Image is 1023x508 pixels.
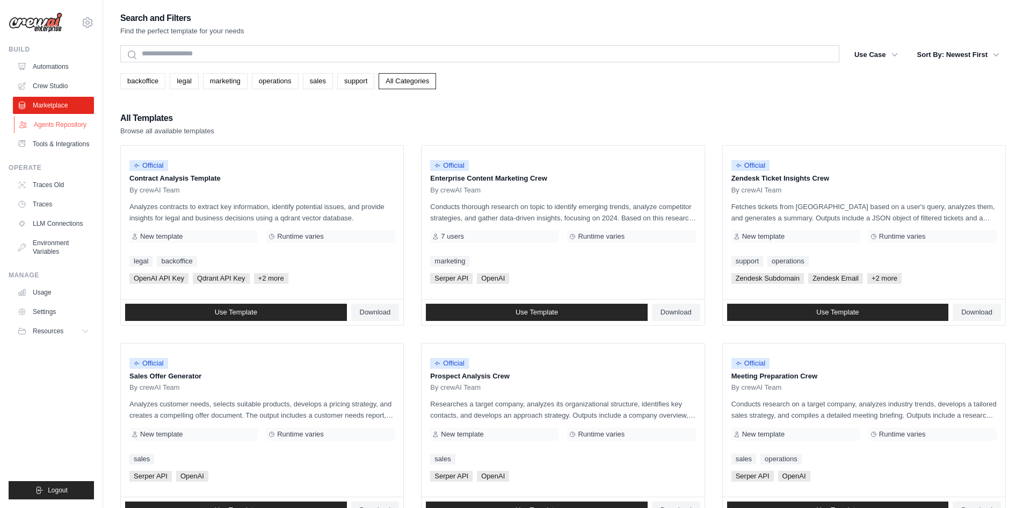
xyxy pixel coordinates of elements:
p: Conducts research on a target company, analyzes industry trends, develops a tailored sales strate... [731,398,997,421]
p: Find the perfect template for your needs [120,26,244,37]
span: By crewAI Team [430,383,481,392]
h2: Search and Filters [120,11,244,26]
a: operations [760,454,802,464]
span: Runtime varies [277,232,324,241]
span: +2 more [867,273,902,284]
img: Logo [9,12,62,33]
span: New template [742,430,785,439]
p: Sales Offer Generator [129,371,395,382]
a: backoffice [120,73,165,89]
span: New template [140,430,183,439]
span: OpenAI [477,471,509,482]
a: backoffice [157,256,197,267]
span: By crewAI Team [731,186,782,195]
p: Researches a target company, analyzes its organizational structure, identifies key contacts, and ... [430,398,695,421]
span: OpenAI [477,273,509,284]
a: Use Template [426,304,648,321]
span: Runtime varies [578,430,625,439]
a: sales [731,454,756,464]
span: New template [441,430,483,439]
p: Contract Analysis Template [129,173,395,184]
p: Enterprise Content Marketing Crew [430,173,695,184]
a: support [731,256,763,267]
a: Use Template [125,304,347,321]
button: Resources [13,323,94,340]
span: 7 users [441,232,464,241]
p: Analyzes customer needs, selects suitable products, develops a pricing strategy, and creates a co... [129,398,395,421]
p: Browse all available templates [120,126,214,137]
a: Usage [13,284,94,301]
span: Runtime varies [879,430,926,439]
a: LLM Connections [13,215,94,232]
a: Crew Studio [13,77,94,95]
span: Download [360,308,391,317]
a: Traces Old [13,176,94,194]
a: operations [767,256,809,267]
a: Traces [13,196,94,213]
a: Environment Variables [13,234,94,260]
a: Tools & Integrations [13,135,94,153]
span: Serper API [430,273,473,284]
h2: All Templates [120,111,214,126]
a: marketing [430,256,469,267]
span: Official [731,358,770,369]
a: marketing [203,73,248,89]
span: By crewAI Team [430,186,481,195]
span: New template [140,232,183,241]
span: Runtime varies [578,232,625,241]
button: Sort By: Newest First [911,45,1006,65]
span: Official [129,358,168,369]
span: Use Template [816,308,859,317]
span: Official [731,160,770,171]
a: operations [252,73,299,89]
span: New template [742,232,785,241]
a: sales [129,454,154,464]
span: Official [430,160,469,171]
a: legal [170,73,198,89]
span: OpenAI API Key [129,273,188,284]
span: Download [961,308,992,317]
a: Download [351,304,400,321]
a: Marketplace [13,97,94,114]
span: Official [129,160,168,171]
span: Runtime varies [879,232,926,241]
div: Manage [9,271,94,280]
a: Automations [13,58,94,75]
a: Agents Repository [14,116,95,133]
span: Zendesk Subdomain [731,273,804,284]
a: Download [953,304,1001,321]
span: By crewAI Team [129,186,180,195]
span: Zendesk Email [808,273,863,284]
span: By crewAI Team [731,383,782,392]
a: sales [303,73,333,89]
div: Build [9,45,94,54]
p: Analyzes contracts to extract key information, identify potential issues, and provide insights fo... [129,201,395,224]
button: Logout [9,481,94,499]
a: support [337,73,374,89]
p: Meeting Preparation Crew [731,371,997,382]
span: Runtime varies [277,430,324,439]
a: Settings [13,303,94,320]
span: Use Template [516,308,558,317]
span: Resources [33,327,63,335]
span: +2 more [254,273,288,284]
button: Use Case [848,45,904,65]
a: Use Template [727,304,949,321]
p: Zendesk Ticket Insights Crew [731,173,997,184]
a: Download [652,304,700,321]
a: legal [129,256,153,267]
span: OpenAI [778,471,810,482]
p: Prospect Analysis Crew [430,371,695,382]
span: Serper API [731,471,774,482]
div: Operate [9,163,94,172]
span: Qdrant API Key [193,273,250,284]
span: Logout [48,486,68,495]
span: By crewAI Team [129,383,180,392]
span: Serper API [430,471,473,482]
a: sales [430,454,455,464]
p: Fetches tickets from [GEOGRAPHIC_DATA] based on a user's query, analyzes them, and generates a su... [731,201,997,224]
span: Official [430,358,469,369]
p: Conducts thorough research on topic to identify emerging trends, analyze competitor strategies, a... [430,201,695,224]
a: All Categories [379,73,436,89]
span: Use Template [215,308,257,317]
